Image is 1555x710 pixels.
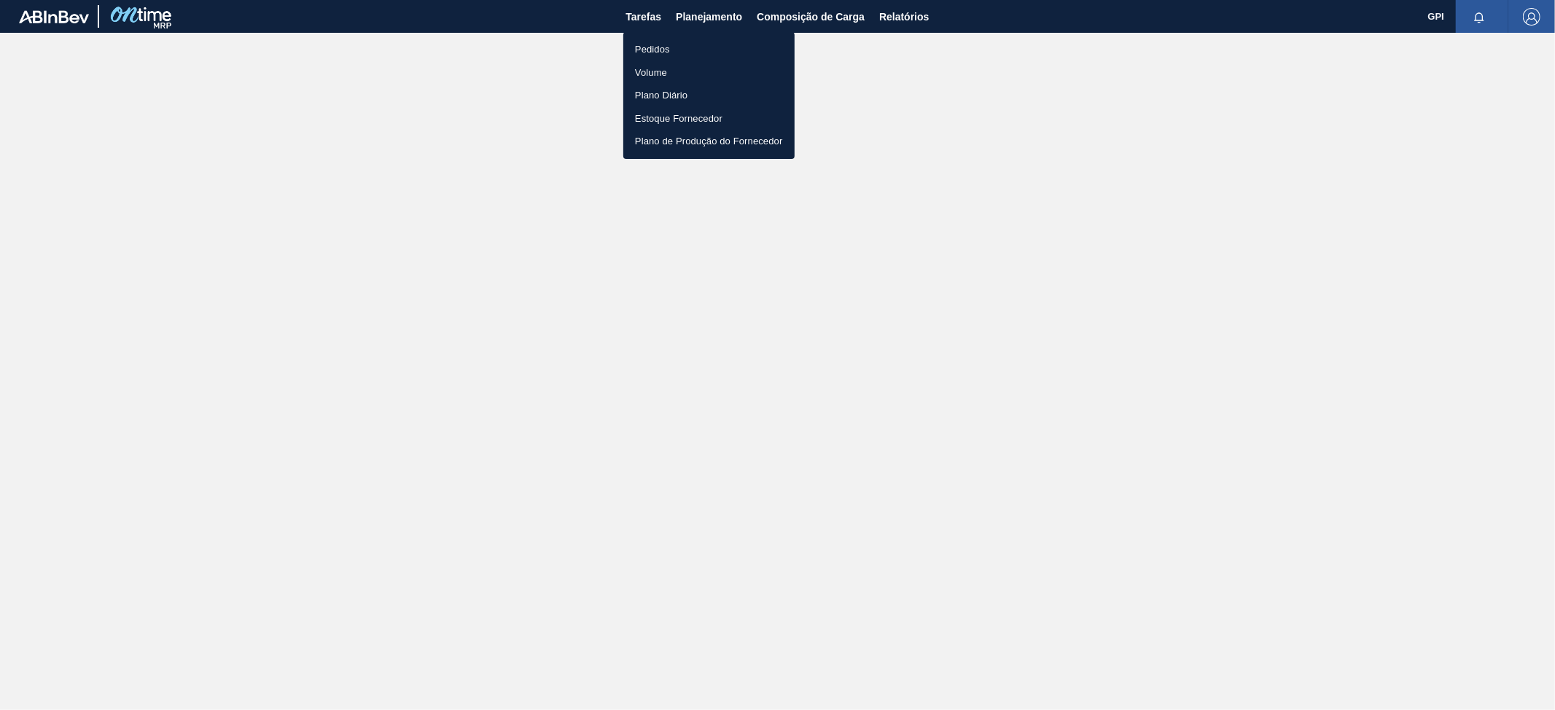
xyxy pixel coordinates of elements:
[623,61,795,85] a: Volume
[623,84,795,107] a: Plano Diário
[623,107,795,130] a: Estoque Fornecedor
[623,130,795,153] a: Plano de Produção do Fornecedor
[623,38,795,61] a: Pedidos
